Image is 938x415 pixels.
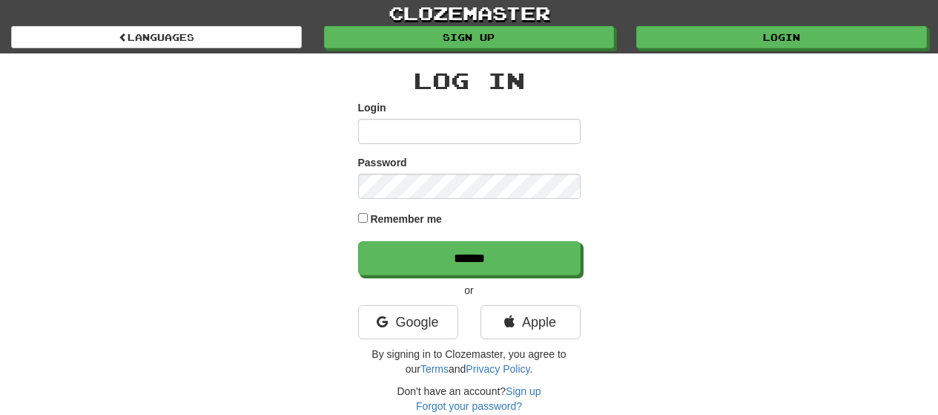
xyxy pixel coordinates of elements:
[358,305,458,339] a: Google
[636,26,927,48] a: Login
[420,363,449,375] a: Terms
[358,100,386,115] label: Login
[358,347,581,376] p: By signing in to Clozemaster, you agree to our and .
[480,305,581,339] a: Apple
[506,385,541,397] a: Sign up
[11,26,302,48] a: Languages
[358,68,581,93] h2: Log In
[370,212,442,226] label: Remember me
[416,400,522,412] a: Forgot your password?
[466,363,529,375] a: Privacy Policy
[358,155,407,170] label: Password
[324,26,615,48] a: Sign up
[358,283,581,298] p: or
